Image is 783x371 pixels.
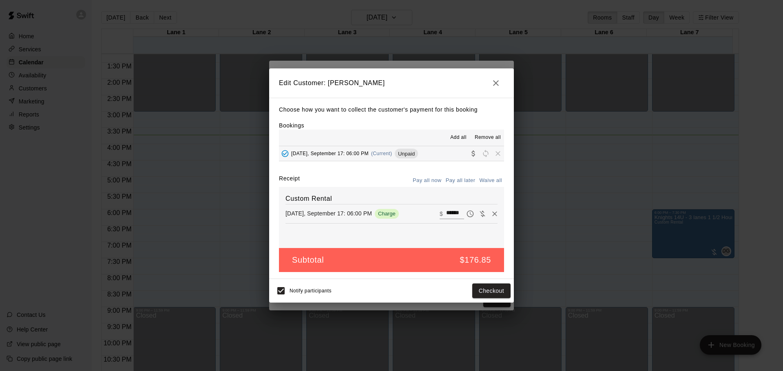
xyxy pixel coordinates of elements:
[445,131,471,144] button: Add all
[471,131,504,144] button: Remove all
[279,105,504,115] p: Choose how you want to collect the customer's payment for this booking
[395,151,418,157] span: Unpaid
[411,174,444,187] button: Pay all now
[460,255,491,266] h5: $176.85
[444,174,478,187] button: Pay all later
[440,210,443,218] p: $
[292,255,324,266] h5: Subtotal
[285,193,498,204] h6: Custom Rental
[464,210,476,217] span: Pay later
[279,146,504,161] button: Added - Collect Payment[DATE], September 17: 06:00 PM(Current)UnpaidCollect paymentRescheduleRemove
[476,210,489,217] span: Waive payment
[375,211,399,217] span: Charge
[279,147,291,160] button: Added - Collect Payment
[269,68,514,98] h2: Edit Customer: [PERSON_NAME]
[285,209,372,217] p: [DATE], September 17: 06:00 PM
[480,150,492,156] span: Reschedule
[279,122,304,129] label: Bookings
[279,174,300,187] label: Receipt
[290,288,332,294] span: Notify participants
[475,134,501,142] span: Remove all
[291,151,369,156] span: [DATE], September 17: 06:00 PM
[467,150,480,156] span: Collect payment
[477,174,504,187] button: Waive all
[489,208,501,220] button: Remove
[492,150,504,156] span: Remove
[450,134,467,142] span: Add all
[472,283,511,299] button: Checkout
[371,151,392,156] span: (Current)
